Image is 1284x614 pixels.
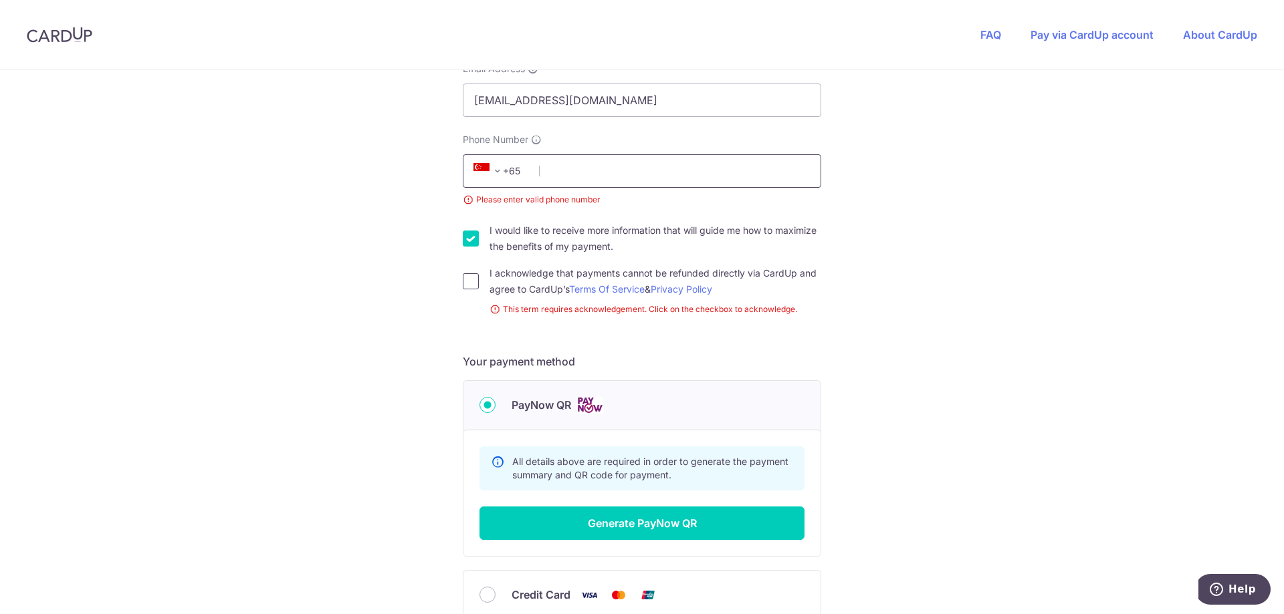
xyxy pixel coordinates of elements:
[479,397,805,414] div: PayNow QR Cards logo
[479,587,805,603] div: Credit Card Visa Mastercard Union Pay
[479,506,805,540] button: Generate PayNow QR
[1183,28,1257,41] a: About CardUp
[569,283,645,295] a: Terms Of Service
[463,84,821,117] input: Email address
[463,133,528,146] span: Phone Number
[490,222,821,255] label: I would like to receive more information that will guide me how to maximize the benefits of my pa...
[651,283,712,295] a: Privacy Policy
[490,303,821,316] small: This term requires acknowledgement. Click on the checkbox to acknowledge.
[463,353,821,369] h5: Your payment method
[980,28,1001,41] a: FAQ
[605,587,632,603] img: Mastercard
[490,265,821,297] label: I acknowledge that payments cannot be refunded directly via CardUp and agree to CardUp’s &
[576,397,603,414] img: Cards logo
[512,587,570,603] span: Credit Card
[512,397,571,413] span: PayNow QR
[463,193,821,206] small: Please enter valid phone number
[27,27,92,43] img: CardUp
[635,587,661,603] img: Union Pay
[1031,28,1154,41] a: Pay via CardUp account
[469,163,530,179] span: +65
[473,163,506,179] span: +65
[512,456,788,480] span: All details above are required in order to generate the payment summary and QR code for payment.
[1198,574,1271,607] iframe: Opens a widget where you can find more information
[576,587,603,603] img: Visa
